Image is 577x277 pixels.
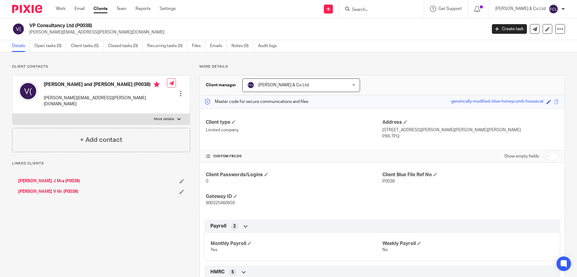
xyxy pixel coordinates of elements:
[451,98,544,105] div: genetically-modified-olive-honeycomb-housecat
[206,201,235,205] span: 900325460959
[382,248,388,252] span: No
[382,240,554,247] h4: Weekly Payroll
[206,172,382,178] h4: Client Passwords/Logins
[210,223,226,229] span: Payroll
[351,7,406,13] input: Search
[206,119,382,126] h4: Client type
[504,153,539,159] label: Show empty fields
[147,40,187,52] a: Recurring tasks (0)
[29,23,392,29] h2: VP Consultancy Ltd (P0038)
[116,6,126,12] a: Team
[34,40,66,52] a: Open tasks (0)
[12,23,25,35] img: svg%3E
[12,161,190,166] p: Linked clients
[18,189,78,195] a: [PERSON_NAME] V Mr (P0038)
[382,172,559,178] h4: Client Blue File Ref No
[206,179,208,183] span: 0
[438,7,462,11] span: Get Support
[75,6,84,12] a: Email
[154,117,174,122] p: More details
[206,82,236,88] h3: Client manager
[495,6,546,12] p: [PERSON_NAME] & Co Ltd
[204,99,308,105] p: Master code for secure communications and files
[549,4,558,14] img: svg%3E
[154,81,160,88] i: Primary
[258,40,281,52] a: Audit logs
[71,40,104,52] a: Client tasks (0)
[160,6,176,12] a: Settings
[211,240,382,247] h4: Monthly Payroll
[492,24,527,34] a: Create task
[56,6,65,12] a: Work
[233,223,236,229] span: 2
[12,64,190,69] p: Client contacts
[108,40,143,52] a: Closed tasks (0)
[199,64,565,69] p: More details
[18,81,38,101] img: svg%3E
[206,127,382,133] p: Limited company
[94,6,107,12] a: Clients
[12,5,42,13] img: Pixie
[29,29,483,35] p: [PERSON_NAME][EMAIL_ADDRESS][PERSON_NAME][DOMAIN_NAME]
[382,179,395,183] span: P0038
[12,40,30,52] a: Details
[206,154,382,159] h4: CUSTOM FIELDS
[44,81,167,89] h4: [PERSON_NAME] and [PERSON_NAME] (P0038)
[206,193,382,200] h4: Gateway ID
[231,269,234,275] span: 5
[382,119,559,126] h4: Address
[80,135,122,145] h4: + Add contact
[210,40,227,52] a: Emails
[192,40,206,52] a: Files
[211,248,217,252] span: Yes
[382,127,559,133] p: [STREET_ADDRESS][PERSON_NAME][PERSON_NAME][PERSON_NAME]
[135,6,151,12] a: Reports
[231,40,253,52] a: Notes (0)
[258,83,309,87] span: [PERSON_NAME] & Co Ltd
[18,178,80,184] a: [PERSON_NAME] J Mrs (P0038)
[44,95,167,107] p: [PERSON_NAME][EMAIL_ADDRESS][PERSON_NAME][DOMAIN_NAME]
[382,133,559,139] p: PR6 7PQ
[247,81,254,89] img: svg%3E
[210,269,225,275] span: HMRC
